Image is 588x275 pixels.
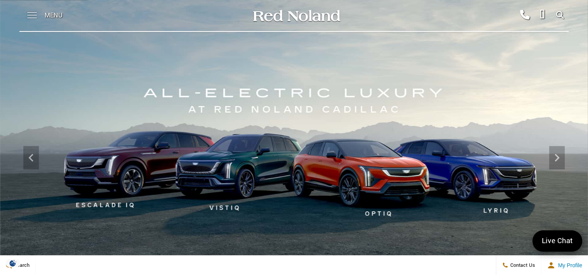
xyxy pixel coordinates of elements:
[532,230,582,252] a: Live Chat
[508,262,535,269] span: Contact Us
[555,262,582,268] span: My Profile
[4,259,22,267] img: Opt-Out Icon
[4,259,22,267] section: Click to Open Cookie Consent Modal
[538,236,577,246] span: Live Chat
[23,146,39,169] div: Previous
[251,9,341,23] img: Red Noland Auto Group
[549,146,565,169] div: Next
[541,256,588,275] button: Open user profile menu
